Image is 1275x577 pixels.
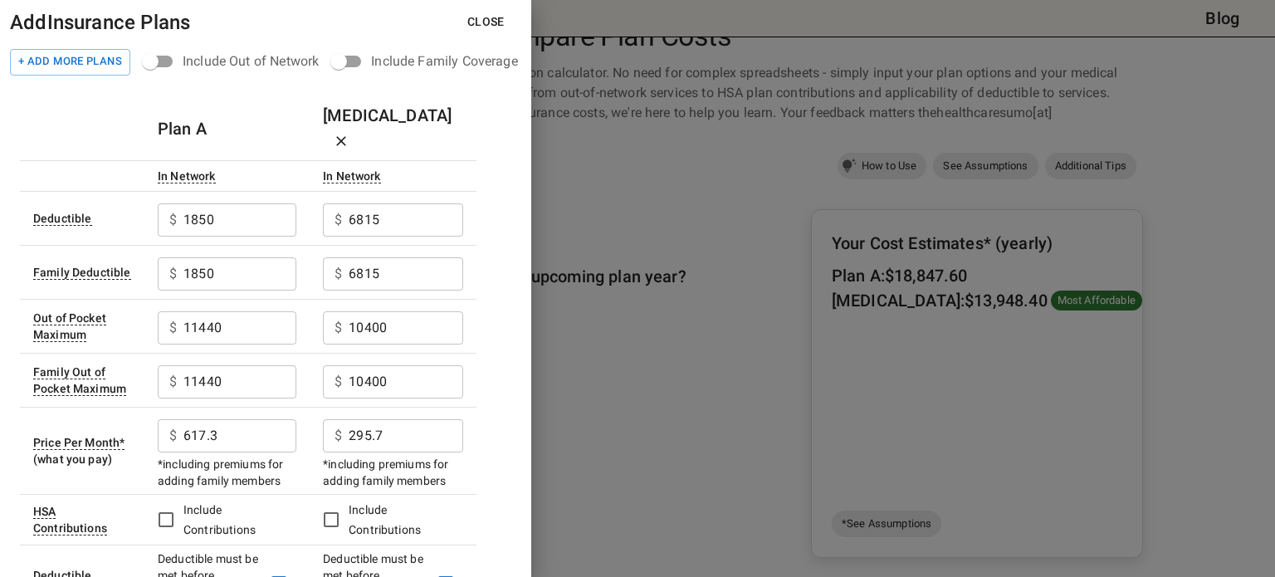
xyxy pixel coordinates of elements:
[158,115,207,142] h6: Plan A
[335,264,342,284] p: $
[169,210,177,230] p: $
[144,46,332,77] div: position
[10,7,190,38] h6: Add Insurance Plans
[33,505,107,535] div: Leave the checkbox empty if you don't what an HSA (Health Savings Account) is. If the insurance p...
[335,318,342,338] p: $
[33,266,131,280] div: Similar to deductible, but applies to your whole family. Once the total money spent by covered by...
[169,318,177,338] p: $
[169,426,177,446] p: $
[33,365,126,396] div: Similar to Out of Pocket Maximum, but applies to your whole family. This is the maximum amount of...
[33,311,106,342] div: Sometimes called 'Out of Pocket Limit' or 'Annual Limit'. This is the maximum amount of money tha...
[335,210,342,230] p: $
[335,372,342,392] p: $
[169,372,177,392] p: $
[335,426,342,446] p: $
[323,102,463,155] h6: [MEDICAL_DATA]
[454,7,518,37] button: Close
[310,407,476,494] td: *including premiums for adding family members
[33,436,125,450] div: Sometimes called 'plan cost'. The portion of the plan premium that comes out of your wallet each ...
[20,407,144,494] td: (what you pay)
[33,212,92,226] div: Amount of money you must individually pay from your pocket before the health plan starts to pay. ...
[169,264,177,284] p: $
[332,46,530,77] div: position
[183,51,319,71] div: Include Out of Network
[323,169,381,183] div: Costs for services from providers who've agreed on prices with your insurance plan. There are oft...
[144,407,310,494] td: *including premiums for adding family members
[371,51,517,71] div: Include Family Coverage
[158,169,216,183] div: Costs for services from providers who've agreed on prices with your insurance plan. There are oft...
[183,503,256,536] span: Include Contributions
[10,49,130,76] button: Add Plan to Comparison
[349,503,421,536] span: Include Contributions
